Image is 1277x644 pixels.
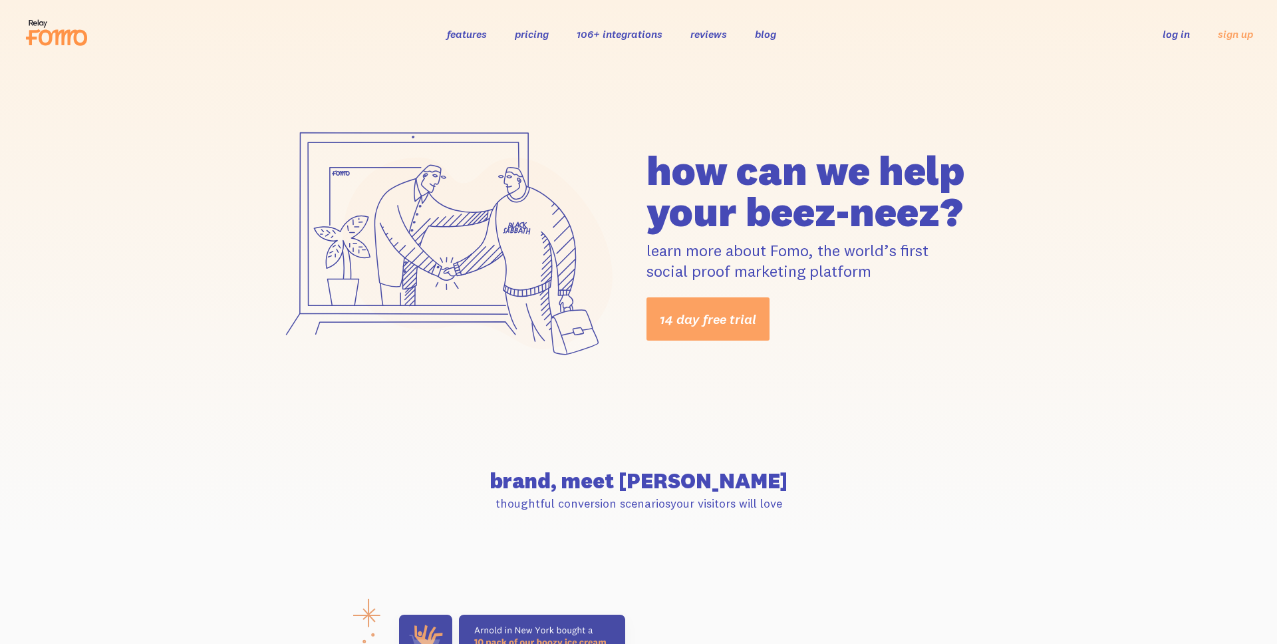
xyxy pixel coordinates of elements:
[1163,27,1190,41] a: log in
[755,27,776,41] a: blog
[577,27,662,41] a: 106+ integrations
[646,240,1010,281] p: learn more about Fomo, the world’s first social proof marketing platform
[646,297,770,341] a: 14 day free trial
[646,150,1010,232] h1: how can we help your beez-neez?
[1218,27,1253,41] a: sign up
[447,27,487,41] a: features
[515,27,549,41] a: pricing
[267,496,1010,511] p: thoughtful conversion scenarios your visitors will love
[690,27,727,41] a: reviews
[267,470,1010,492] h2: brand, meet [PERSON_NAME]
